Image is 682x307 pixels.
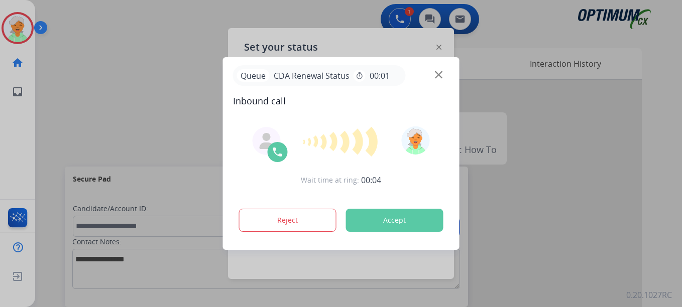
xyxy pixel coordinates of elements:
[370,70,390,82] span: 00:01
[233,94,449,108] span: Inbound call
[301,175,359,185] span: Wait time at ring:
[237,69,270,82] p: Queue
[270,70,354,82] span: CDA Renewal Status
[259,133,275,149] img: agent-avatar
[435,71,442,79] img: close-button
[346,209,443,232] button: Accept
[361,174,381,186] span: 00:04
[401,126,429,155] img: avatar
[272,146,284,158] img: call-icon
[626,289,672,301] p: 0.20.1027RC
[356,72,364,80] mat-icon: timer
[239,209,336,232] button: Reject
